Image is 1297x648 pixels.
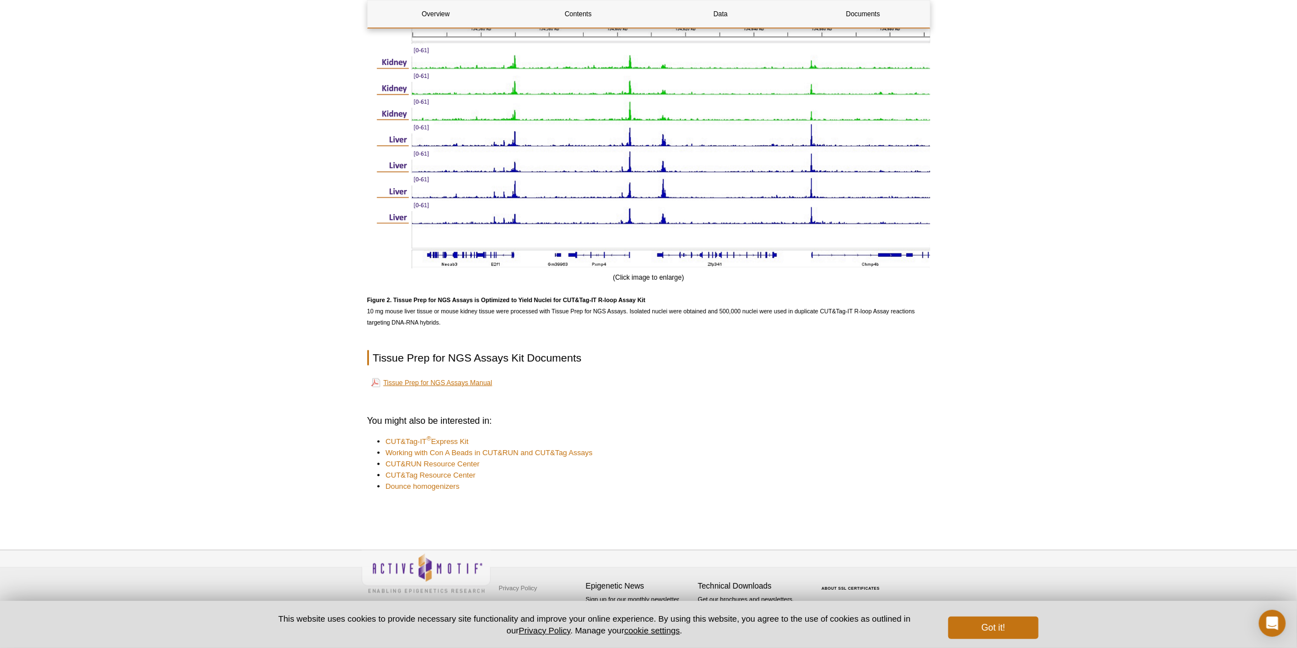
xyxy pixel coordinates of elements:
[367,7,930,269] img: CUT&Tag-IT R-loop Assay Kit and Tissue Prep for NGS Assays
[698,595,805,623] p: Get our brochures and newsletters, or request them by mail.
[367,414,930,428] h3: You might also be interested in:
[368,1,504,27] a: Overview
[367,350,930,365] h2: Tissue Prep for NGS Assays Kit Documents
[367,297,915,326] span: 10 mg mouse liver tissue or mouse kidney tissue were processed with Tissue Prep for NGS Assays. I...
[427,436,431,442] sup: ®
[1259,610,1286,637] div: Open Intercom Messenger
[810,570,894,595] table: Click to Verify - This site chose Symantec SSL for secure e-commerce and confidential communicati...
[948,617,1038,639] button: Got it!
[586,581,693,591] h4: Epigenetic News
[362,550,491,596] img: Active Motif,
[386,470,476,481] a: CUT&Tag Resource Center
[386,481,460,492] a: Dounce homogenizers
[496,580,540,596] a: Privacy Policy
[386,447,593,459] a: Working with Con A Beads in CUT&RUN and CUT&Tag Assays
[367,297,645,303] strong: Figure 2. Tissue Prep for NGS Assays is Optimized to Yield Nuclei for CUT&Tag-IT R-loop Assay Kit
[653,1,789,27] a: Data
[367,7,930,283] div: (Click image to enlarge)
[519,626,570,635] a: Privacy Policy
[259,613,930,636] p: This website uses cookies to provide necessary site functionality and improve your online experie...
[386,459,480,470] a: CUT&RUN Resource Center
[624,626,680,635] button: cookie settings
[496,596,555,613] a: Terms & Conditions
[371,376,492,390] a: Tissue Prep for NGS Assays Manual
[698,581,805,591] h4: Technical Downloads
[821,586,880,590] a: ABOUT SSL CERTIFICATES
[510,1,647,27] a: Contents
[586,595,693,633] p: Sign up for our monthly newsletter highlighting recent publications in the field of epigenetics.
[386,436,469,447] a: CUT&Tag-IT®Express Kit
[795,1,931,27] a: Documents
